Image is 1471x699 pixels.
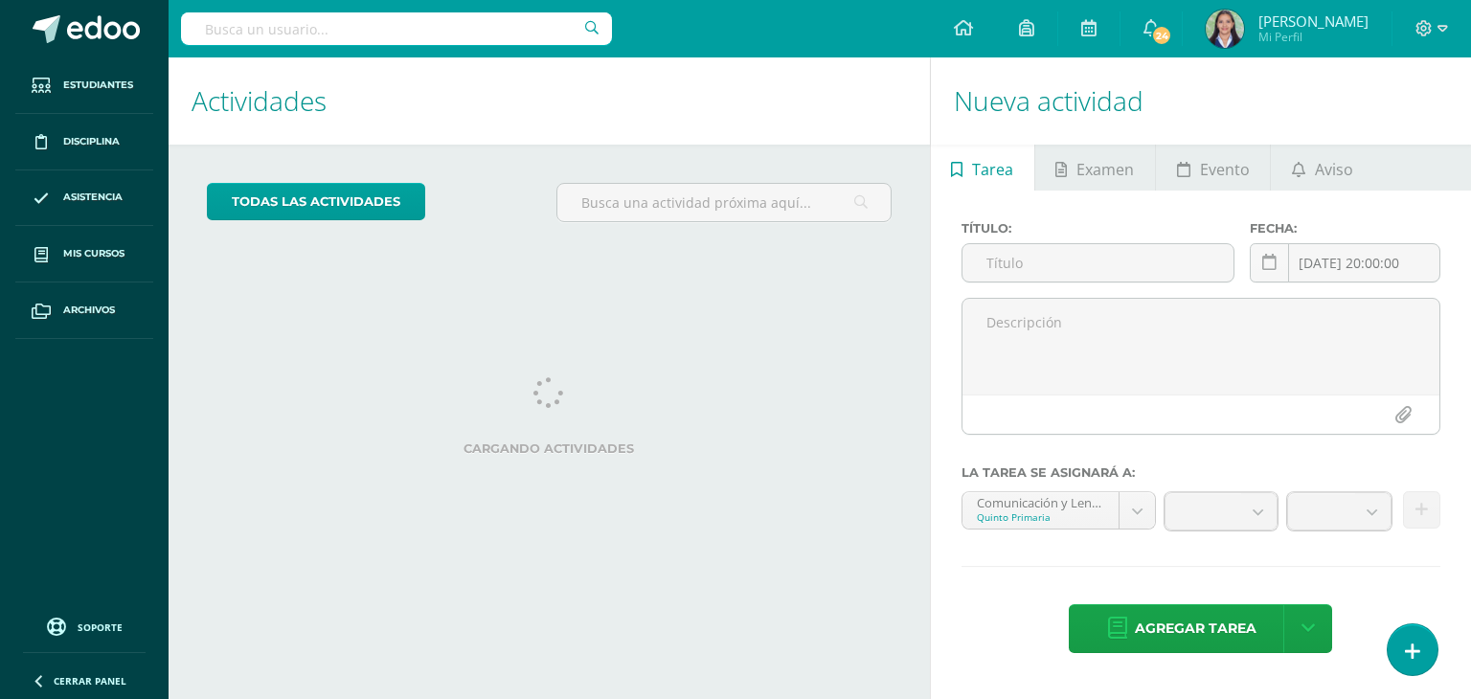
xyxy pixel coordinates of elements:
[1258,29,1369,45] span: Mi Perfil
[557,184,890,221] input: Busca una actividad próxima aquí...
[15,114,153,170] a: Disciplina
[962,244,1233,282] input: Título
[1135,605,1256,652] span: Agregar tarea
[1250,221,1440,236] label: Fecha:
[78,620,123,634] span: Soporte
[977,492,1105,510] div: Comunicación y Lenguaje L1 'A'
[962,492,1156,529] a: Comunicación y Lenguaje L1 'A'Quinto Primaria
[962,465,1440,480] label: La tarea se asignará a:
[931,145,1034,191] a: Tarea
[972,147,1013,192] span: Tarea
[63,134,120,149] span: Disciplina
[54,674,126,688] span: Cerrar panel
[63,246,124,261] span: Mis cursos
[1076,147,1134,192] span: Examen
[1151,25,1172,46] span: 24
[1315,147,1353,192] span: Aviso
[954,57,1448,145] h1: Nueva actividad
[207,183,425,220] a: todas las Actividades
[63,190,123,205] span: Asistencia
[207,441,892,456] label: Cargando actividades
[977,510,1105,524] div: Quinto Primaria
[15,282,153,339] a: Archivos
[63,78,133,93] span: Estudiantes
[1200,147,1250,192] span: Evento
[1271,145,1373,191] a: Aviso
[962,221,1234,236] label: Título:
[15,170,153,227] a: Asistencia
[15,226,153,282] a: Mis cursos
[1156,145,1270,191] a: Evento
[181,12,612,45] input: Busca un usuario...
[23,613,146,639] a: Soporte
[63,303,115,318] span: Archivos
[15,57,153,114] a: Estudiantes
[1251,244,1439,282] input: Fecha de entrega
[1258,11,1369,31] span: [PERSON_NAME]
[192,57,907,145] h1: Actividades
[1035,145,1155,191] a: Examen
[1206,10,1244,48] img: 018c042a8e8dd272ac269bce2b175a24.png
